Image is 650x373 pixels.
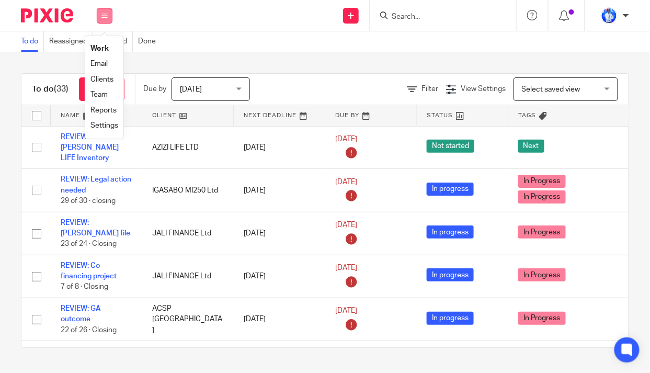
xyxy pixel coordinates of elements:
span: In Progress [518,190,566,204]
td: [DATE] [233,169,325,212]
span: In progress [427,268,474,281]
span: (33) [54,85,69,93]
a: REVIEW: Legal action needed [61,176,131,194]
p: Due by [143,84,166,94]
span: In progress [427,225,474,239]
span: [DATE] [335,221,357,229]
img: WhatsApp%20Image%202022-01-17%20at%2010.26.43%20PM.jpeg [601,7,618,24]
a: REVIEW: Co-financing project [61,262,117,280]
span: 22 of 26 · Closing [61,326,117,334]
td: [DATE] [233,212,325,255]
span: In progress [427,312,474,325]
a: Done [138,31,161,52]
span: View Settings [461,85,506,93]
input: Search [391,13,485,22]
span: In progress [427,183,474,196]
span: [DATE] [335,135,357,143]
span: [DATE] [335,308,357,315]
span: Next [518,140,544,153]
a: Clients [90,76,113,83]
span: [DATE] [335,178,357,186]
a: REVIEW: GA outcome [61,305,101,323]
a: Work [90,45,109,52]
span: In Progress [518,175,566,188]
a: Reassigned [49,31,93,52]
a: REVIEW: [PERSON_NAME] file [61,219,130,237]
span: [DATE] [180,86,202,93]
td: JALI FINANCE Ltd [142,212,233,255]
span: 7 of 8 · Closing [61,284,108,291]
td: JALI FINANCE Ltd [142,255,233,298]
a: REVIEW: [PERSON_NAME] LIFE Inventory [61,133,119,162]
span: Filter [421,85,438,93]
img: Pixie [21,8,73,22]
a: Email [90,60,108,67]
span: In Progress [518,268,566,281]
a: Settings [90,122,118,129]
span: 23 of 24 · Closing [61,241,117,248]
h1: To do [32,84,69,95]
td: [DATE] [233,298,325,341]
span: Select saved view [522,86,580,93]
td: AZIZI LIFE LTD [142,126,233,169]
td: IGASABO MI250 Ltd [142,169,233,212]
td: [DATE] [233,255,325,298]
span: Tags [519,112,537,118]
a: Reports [90,107,117,114]
a: + Add task [79,77,124,101]
span: [DATE] [335,264,357,272]
a: To do [21,31,44,52]
a: Team [90,91,108,98]
td: [DATE] [233,126,325,169]
span: Not started [427,140,474,153]
a: Snoozed [98,31,133,52]
span: 29 of 30 · closing [61,197,116,205]
td: ACSP [GEOGRAPHIC_DATA] [142,298,233,341]
span: In Progress [518,312,566,325]
span: In Progress [518,225,566,239]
